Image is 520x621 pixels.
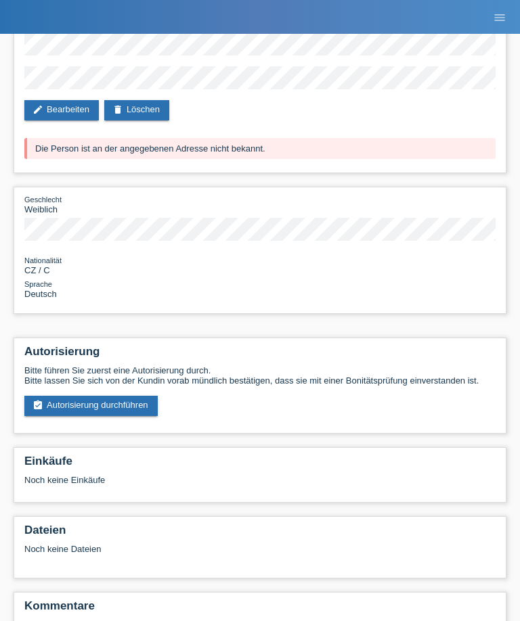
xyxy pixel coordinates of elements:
i: assignment_turned_in [32,400,43,411]
a: assignment_turned_inAutorisierung durchführen [24,396,158,416]
h2: Autorisierung [24,345,496,365]
div: Weiblich [24,194,496,214]
div: Bitte führen Sie zuerst eine Autorisierung durch. Bitte lassen Sie sich von der Kundin vorab münd... [24,365,496,386]
span: Tschechische Republik / C / 28.02.1997 [24,265,50,275]
div: Die Person ist an der angegebenen Adresse nicht bekannt. [24,138,496,159]
span: Nationalität [24,256,62,264]
div: Noch keine Dateien [24,544,479,554]
i: menu [493,11,506,24]
span: Geschlecht [24,195,62,204]
span: Sprache [24,280,52,288]
span: Deutsch [24,289,57,299]
i: delete [112,104,123,115]
a: menu [486,13,513,21]
h2: Kommentare [24,599,496,620]
a: editBearbeiten [24,100,99,120]
a: deleteLöschen [104,100,169,120]
i: edit [32,104,43,115]
div: Noch keine Einkäufe [24,475,496,495]
h2: Einkäufe [24,455,496,475]
h2: Dateien [24,524,496,544]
